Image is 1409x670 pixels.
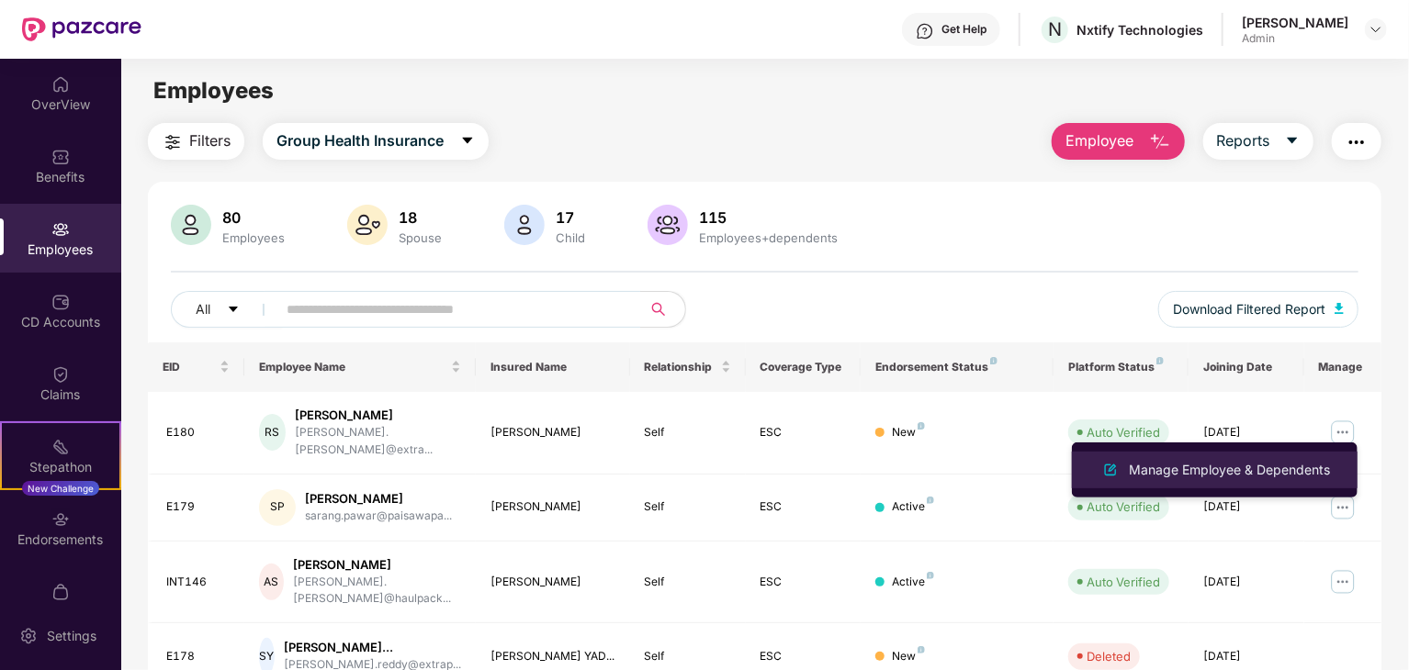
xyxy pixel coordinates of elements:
img: svg+xml;base64,PHN2ZyB4bWxucz0iaHR0cDovL3d3dy53My5vcmcvMjAwMC9zdmciIHdpZHRoPSIyMSIgaGVpZ2h0PSIyMC... [51,438,70,456]
div: [PERSON_NAME] [1242,14,1348,31]
div: Settings [41,627,102,645]
div: 80 [219,208,288,227]
span: EID [163,360,216,374]
img: svg+xml;base64,PHN2ZyB4bWxucz0iaHR0cDovL3d3dy53My5vcmcvMjAwMC9zdmciIHdpZHRoPSI4IiBoZWlnaHQ9IjgiIH... [918,422,925,430]
div: 115 [695,208,841,227]
span: Employee Name [259,360,447,374]
span: Download Filtered Report [1173,299,1325,319]
img: manageButton [1328,418,1358,447]
div: [PERSON_NAME] YAD... [490,648,615,665]
img: svg+xml;base64,PHN2ZyBpZD0iQmVuZWZpdHMiIHhtbG5zPSJodHRwOi8vd3d3LnczLm9yZy8yMDAwL3N2ZyIgd2lkdGg9Ij... [51,148,70,166]
div: E180 [166,424,230,441]
div: Spouse [395,230,445,245]
span: Relationship [645,360,717,374]
div: New Challenge [22,481,99,496]
img: svg+xml;base64,PHN2ZyBpZD0iQ2xhaW0iIHhtbG5zPSJodHRwOi8vd3d3LnczLm9yZy8yMDAwL3N2ZyIgd2lkdGg9IjIwIi... [51,365,70,384]
div: 18 [395,208,445,227]
span: Employee [1065,129,1134,152]
div: [DATE] [1203,424,1290,441]
div: Employees+dependents [695,230,841,245]
div: Admin [1242,31,1348,46]
img: svg+xml;base64,PHN2ZyB4bWxucz0iaHR0cDovL3d3dy53My5vcmcvMjAwMC9zdmciIHdpZHRoPSI4IiBoZWlnaHQ9IjgiIH... [990,357,998,364]
div: ESC [761,498,847,516]
div: [DATE] [1203,498,1290,516]
div: Auto Verified [1087,573,1160,591]
div: ESC [761,574,847,591]
div: Active [892,574,934,591]
div: New [892,424,925,441]
img: svg+xml;base64,PHN2ZyBpZD0iSGVscC0zMngzMiIgeG1sbnM9Imh0dHA6Ly93d3cudzMub3JnLzIwMDAvc3ZnIiB3aWR0aD... [916,22,934,40]
div: RS [259,414,286,451]
img: svg+xml;base64,PHN2ZyB4bWxucz0iaHR0cDovL3d3dy53My5vcmcvMjAwMC9zdmciIHhtbG5zOnhsaW5rPSJodHRwOi8vd3... [504,205,545,245]
div: ESC [761,648,847,665]
div: SP [259,489,296,526]
span: Filters [189,129,231,152]
img: svg+xml;base64,PHN2ZyB4bWxucz0iaHR0cDovL3d3dy53My5vcmcvMjAwMC9zdmciIHdpZHRoPSI4IiBoZWlnaHQ9IjgiIH... [1156,357,1164,364]
div: Get Help [941,22,986,37]
span: caret-down [1285,133,1300,150]
button: Filters [148,123,244,160]
img: svg+xml;base64,PHN2ZyBpZD0iQ0RfQWNjb3VudHMiIGRhdGEtbmFtZT0iQ0QgQWNjb3VudHMiIHhtbG5zPSJodHRwOi8vd3... [51,293,70,311]
button: Allcaret-down [171,291,283,328]
div: E179 [166,498,230,516]
div: Auto Verified [1087,423,1160,441]
div: Child [552,230,589,245]
span: Group Health Insurance [276,129,444,152]
img: svg+xml;base64,PHN2ZyB4bWxucz0iaHR0cDovL3d3dy53My5vcmcvMjAwMC9zdmciIHdpZHRoPSIyNCIgaGVpZ2h0PSIyNC... [162,131,184,153]
th: Relationship [630,342,746,392]
div: Auto Verified [1087,497,1160,516]
img: svg+xml;base64,PHN2ZyB4bWxucz0iaHR0cDovL3d3dy53My5vcmcvMjAwMC9zdmciIHhtbG5zOnhsaW5rPSJodHRwOi8vd3... [1335,303,1344,314]
div: Active [892,498,934,516]
img: svg+xml;base64,PHN2ZyB4bWxucz0iaHR0cDovL3d3dy53My5vcmcvMjAwMC9zdmciIHhtbG5zOnhsaW5rPSJodHRwOi8vd3... [648,205,688,245]
div: E178 [166,648,230,665]
div: Nxtify Technologies [1076,21,1203,39]
th: Coverage Type [746,342,862,392]
div: Self [645,648,731,665]
th: EID [148,342,244,392]
img: svg+xml;base64,PHN2ZyB4bWxucz0iaHR0cDovL3d3dy53My5vcmcvMjAwMC9zdmciIHdpZHRoPSI4IiBoZWlnaHQ9IjgiIH... [918,646,925,653]
span: N [1048,18,1062,40]
img: svg+xml;base64,PHN2ZyB4bWxucz0iaHR0cDovL3d3dy53My5vcmcvMjAwMC9zdmciIHhtbG5zOnhsaW5rPSJodHRwOi8vd3... [1149,131,1171,153]
div: [PERSON_NAME].[PERSON_NAME]@extra... [295,424,461,459]
div: [PERSON_NAME] [490,424,615,441]
div: Platform Status [1068,360,1174,374]
img: svg+xml;base64,PHN2ZyBpZD0iU2V0dGluZy0yMHgyMCIgeG1sbnM9Imh0dHA6Ly93d3cudzMub3JnLzIwMDAvc3ZnIiB3aW... [19,627,38,645]
div: ESC [761,424,847,441]
button: Download Filtered Report [1158,291,1358,328]
th: Manage [1304,342,1381,392]
img: svg+xml;base64,PHN2ZyB4bWxucz0iaHR0cDovL3d3dy53My5vcmcvMjAwMC9zdmciIHhtbG5zOnhsaW5rPSJodHRwOi8vd3... [171,205,211,245]
th: Joining Date [1189,342,1304,392]
th: Insured Name [476,342,630,392]
img: svg+xml;base64,PHN2ZyBpZD0iSG9tZSIgeG1sbnM9Imh0dHA6Ly93d3cudzMub3JnLzIwMDAvc3ZnIiB3aWR0aD0iMjAiIG... [51,75,70,94]
img: svg+xml;base64,PHN2ZyB4bWxucz0iaHR0cDovL3d3dy53My5vcmcvMjAwMC9zdmciIHdpZHRoPSI4IiBoZWlnaHQ9IjgiIH... [927,572,934,579]
button: Reportscaret-down [1203,123,1313,160]
div: Deleted [1087,647,1131,665]
div: AS [259,564,284,600]
span: Reports [1217,129,1270,152]
img: svg+xml;base64,PHN2ZyB4bWxucz0iaHR0cDovL3d3dy53My5vcmcvMjAwMC9zdmciIHdpZHRoPSIyNCIgaGVpZ2h0PSIyNC... [1346,131,1368,153]
th: Employee Name [244,342,476,392]
div: [PERSON_NAME]... [284,639,461,656]
div: New [892,648,925,665]
div: Endorsement Status [875,360,1039,374]
div: [PERSON_NAME].[PERSON_NAME]@haulpack... [293,574,461,609]
span: All [196,299,210,319]
img: svg+xml;base64,PHN2ZyB4bWxucz0iaHR0cDovL3d3dy53My5vcmcvMjAwMC9zdmciIHdpZHRoPSI4IiBoZWlnaHQ9IjgiIH... [927,497,934,504]
div: Manage Employee & Dependents [1125,460,1334,480]
div: [DATE] [1203,574,1290,591]
img: svg+xml;base64,PHN2ZyBpZD0iRHJvcGRvd24tMzJ4MzIiIHhtbG5zPSJodHRwOi8vd3d3LnczLm9yZy8yMDAwL3N2ZyIgd2... [1369,22,1383,37]
div: [PERSON_NAME] [295,407,461,424]
div: 17 [552,208,589,227]
img: svg+xml;base64,PHN2ZyBpZD0iRW1wbG95ZWVzIiB4bWxucz0iaHR0cDovL3d3dy53My5vcmcvMjAwMC9zdmciIHdpZHRoPS... [51,220,70,239]
span: Employees [153,77,274,104]
img: svg+xml;base64,PHN2ZyBpZD0iRW5kb3JzZW1lbnRzIiB4bWxucz0iaHR0cDovL3d3dy53My5vcmcvMjAwMC9zdmciIHdpZH... [51,510,70,529]
button: Group Health Insurancecaret-down [263,123,489,160]
span: caret-down [227,303,240,318]
img: svg+xml;base64,PHN2ZyB4bWxucz0iaHR0cDovL3d3dy53My5vcmcvMjAwMC9zdmciIHhtbG5zOnhsaW5rPSJodHRwOi8vd3... [347,205,388,245]
button: search [640,291,686,328]
div: INT146 [166,574,230,591]
div: [PERSON_NAME] [490,574,615,591]
div: Self [645,498,731,516]
div: Self [645,424,731,441]
div: Employees [219,230,288,245]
